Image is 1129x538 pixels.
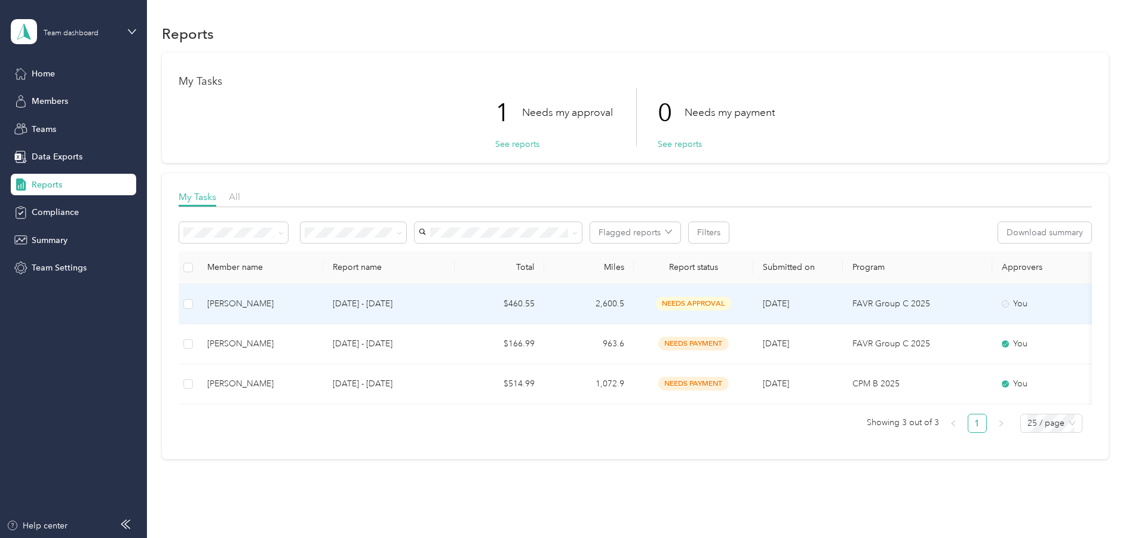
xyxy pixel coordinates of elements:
[1002,337,1102,351] div: You
[32,95,68,107] span: Members
[32,123,56,136] span: Teams
[544,364,634,404] td: 1,072.9
[495,88,522,138] p: 1
[689,222,729,243] button: Filters
[179,75,1092,88] h1: My Tasks
[944,414,963,433] button: left
[950,420,957,427] span: left
[32,262,87,274] span: Team Settings
[179,191,216,202] span: My Tasks
[455,284,544,324] td: $460.55
[992,414,1011,433] li: Next Page
[464,262,535,272] div: Total
[763,339,789,349] span: [DATE]
[992,414,1011,433] button: right
[207,377,314,391] div: [PERSON_NAME]
[968,414,987,433] li: 1
[323,251,455,284] th: Report name
[7,519,68,532] button: Help center
[44,30,99,37] div: Team dashboard
[32,179,62,191] span: Reports
[992,251,1112,284] th: Approvers
[333,297,445,310] p: [DATE] - [DATE]
[333,337,445,351] p: [DATE] - [DATE]
[32,206,79,219] span: Compliance
[32,234,68,247] span: Summary
[1002,377,1102,391] div: You
[1002,297,1102,310] div: You
[590,222,680,243] button: Flagged reports
[32,67,55,80] span: Home
[852,297,983,310] p: FAVR Group C 2025
[554,262,624,272] div: Miles
[843,364,992,404] td: CPM B 2025
[1027,414,1075,432] span: 25 / page
[207,297,314,310] div: [PERSON_NAME]
[658,88,685,138] p: 0
[333,377,445,391] p: [DATE] - [DATE]
[753,251,843,284] th: Submitted on
[843,251,992,284] th: Program
[658,377,729,391] span: needs payment
[544,324,634,364] td: 963.6
[852,377,983,391] p: CPM B 2025
[998,420,1005,427] span: right
[544,284,634,324] td: 2,600.5
[658,337,729,351] span: needs payment
[207,262,314,272] div: Member name
[843,324,992,364] td: FAVR Group C 2025
[455,364,544,404] td: $514.99
[944,414,963,433] li: Previous Page
[32,150,82,163] span: Data Exports
[852,337,983,351] p: FAVR Group C 2025
[685,105,775,120] p: Needs my payment
[998,222,1091,243] button: Download summary
[643,262,744,272] span: Report status
[968,414,986,432] a: 1
[843,284,992,324] td: FAVR Group C 2025
[1062,471,1129,538] iframe: Everlance-gr Chat Button Frame
[763,379,789,389] span: [DATE]
[1020,414,1082,433] div: Page Size
[763,299,789,309] span: [DATE]
[455,324,544,364] td: $166.99
[495,138,539,150] button: See reports
[656,297,731,310] span: needs approval
[522,105,613,120] p: Needs my approval
[658,138,702,150] button: See reports
[867,414,939,432] span: Showing 3 out of 3
[207,337,314,351] div: [PERSON_NAME]
[162,27,214,40] h1: Reports
[229,191,240,202] span: All
[198,251,323,284] th: Member name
